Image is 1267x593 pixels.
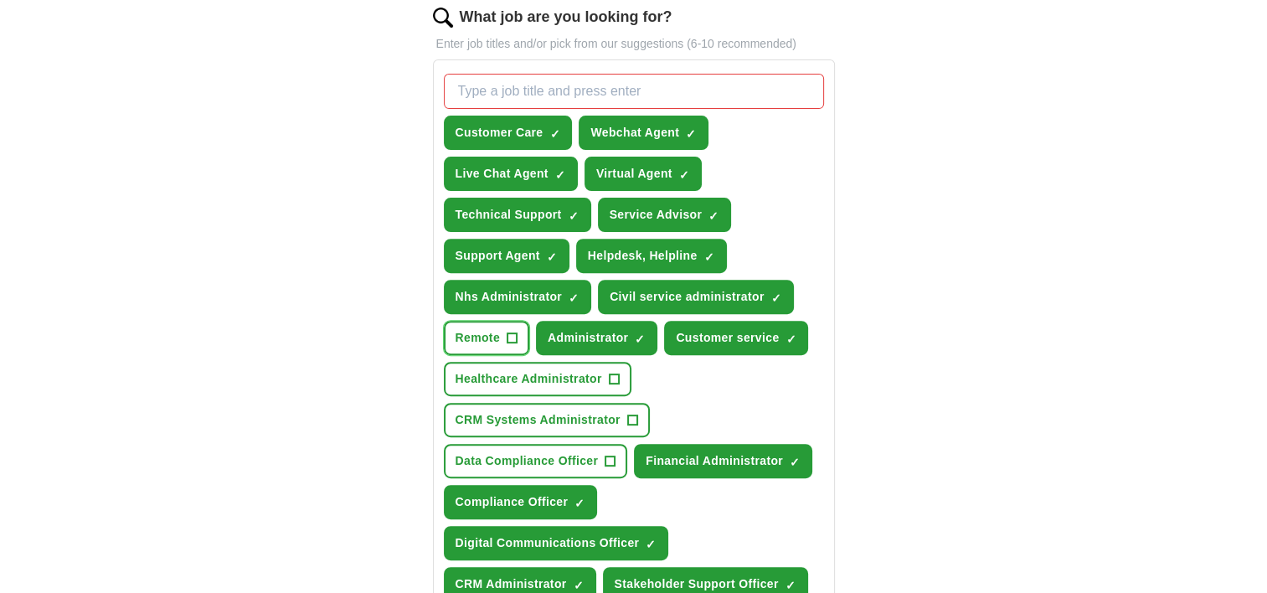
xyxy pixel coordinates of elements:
button: Civil service administrator✓ [598,280,794,314]
span: Remote [456,329,500,347]
button: Webchat Agent✓ [579,116,708,150]
span: ✓ [790,456,800,469]
span: ✓ [635,333,645,346]
span: CRM Systems Administrator [456,411,621,429]
span: ✓ [785,333,796,346]
span: Nhs Administrator [456,288,563,306]
span: Stakeholder Support Officer [615,575,779,593]
span: ✓ [771,291,781,305]
button: Support Agent✓ [444,239,569,273]
span: ✓ [569,209,579,223]
span: ✓ [679,168,689,182]
span: ✓ [646,538,656,551]
span: ✓ [549,127,559,141]
button: Customer service✓ [664,321,808,355]
span: ✓ [555,168,565,182]
input: Type a job title and press enter [444,74,824,109]
span: Digital Communications Officer [456,534,640,552]
span: Customer Care [456,124,543,142]
button: Healthcare Administrator [444,362,631,396]
button: Financial Administrator✓ [634,444,812,478]
button: CRM Systems Administrator [444,403,650,437]
button: Customer Care✓ [444,116,573,150]
button: Digital Communications Officer✓ [444,526,669,560]
span: ✓ [547,250,557,264]
button: Administrator✓ [536,321,657,355]
label: What job are you looking for? [460,6,672,28]
span: ✓ [574,579,584,592]
button: Helpdesk, Helpline✓ [576,239,727,273]
span: CRM Administrator [456,575,567,593]
span: Data Compliance Officer [456,452,599,470]
span: Technical Support [456,206,562,224]
span: ✓ [785,579,796,592]
p: Enter job titles and/or pick from our suggestions (6-10 recommended) [433,35,835,53]
span: Healthcare Administrator [456,370,602,388]
span: Civil service administrator [610,288,765,306]
button: Virtual Agent✓ [585,157,702,191]
span: Administrator [548,329,628,347]
span: Customer service [676,329,779,347]
button: Service Advisor✓ [598,198,732,232]
button: Compliance Officer✓ [444,485,598,519]
button: Data Compliance Officer [444,444,628,478]
span: Virtual Agent [596,165,672,183]
span: Compliance Officer [456,493,569,511]
button: Nhs Administrator✓ [444,280,592,314]
span: Service Advisor [610,206,703,224]
button: Live Chat Agent✓ [444,157,578,191]
span: Financial Administrator [646,452,783,470]
button: Remote [444,321,529,355]
span: ✓ [708,209,718,223]
span: Live Chat Agent [456,165,549,183]
span: ✓ [574,497,585,510]
span: ✓ [704,250,714,264]
span: Webchat Agent [590,124,679,142]
span: ✓ [569,291,579,305]
button: Technical Support✓ [444,198,591,232]
span: Support Agent [456,247,540,265]
img: search.png [433,8,453,28]
span: Helpdesk, Helpline [588,247,698,265]
span: ✓ [686,127,696,141]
